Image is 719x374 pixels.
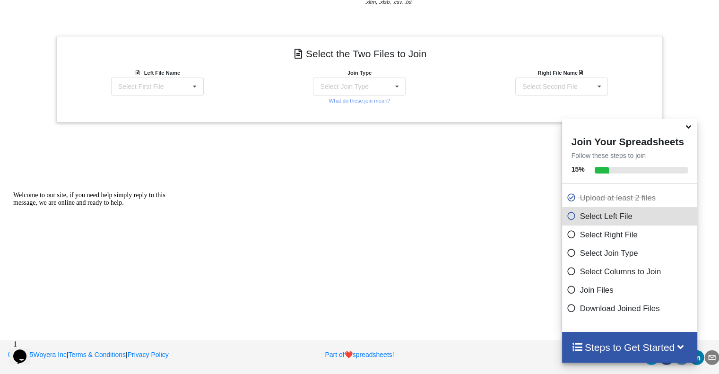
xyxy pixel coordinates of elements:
[567,192,695,204] p: Upload at least 2 files
[4,4,156,18] span: Welcome to our site, if you need help simply reply to this message, we are online and ready to help.
[329,98,390,104] small: What do these join mean?
[9,336,40,365] iframe: chat widget
[345,351,353,358] span: heart
[567,229,695,241] p: Select Right File
[7,351,67,358] a: 2025Woyera Inc
[562,133,698,148] h4: Join Your Spreadsheets
[347,70,372,76] b: Join Type
[144,70,180,76] b: Left File Name
[572,341,688,353] h4: Steps to Get Started
[4,4,174,19] div: Welcome to our site, if you need help simply reply to this message, we are online and ready to help.
[128,351,169,358] a: Privacy Policy
[659,350,674,365] div: facebook
[689,350,704,365] div: linkedin
[572,165,585,173] b: 15 %
[522,83,578,90] div: Select Second File
[537,70,585,76] b: Right File Name
[7,350,235,359] p: | |
[69,351,126,358] a: Terms & Conditions
[674,350,689,365] div: reddit
[567,284,695,296] p: Join Files
[567,266,695,278] p: Select Columns to Join
[320,83,368,90] div: Select Join Type
[63,43,656,64] h4: Select the Two Files to Join
[567,247,695,259] p: Select Join Type
[325,351,394,358] a: Part ofheartspreadsheets!
[562,151,698,160] p: Follow these steps to join
[567,210,695,222] p: Select Left File
[9,188,180,331] iframe: chat widget
[567,303,695,314] p: Download Joined Files
[644,350,659,365] div: twitter
[118,83,164,90] div: Select First File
